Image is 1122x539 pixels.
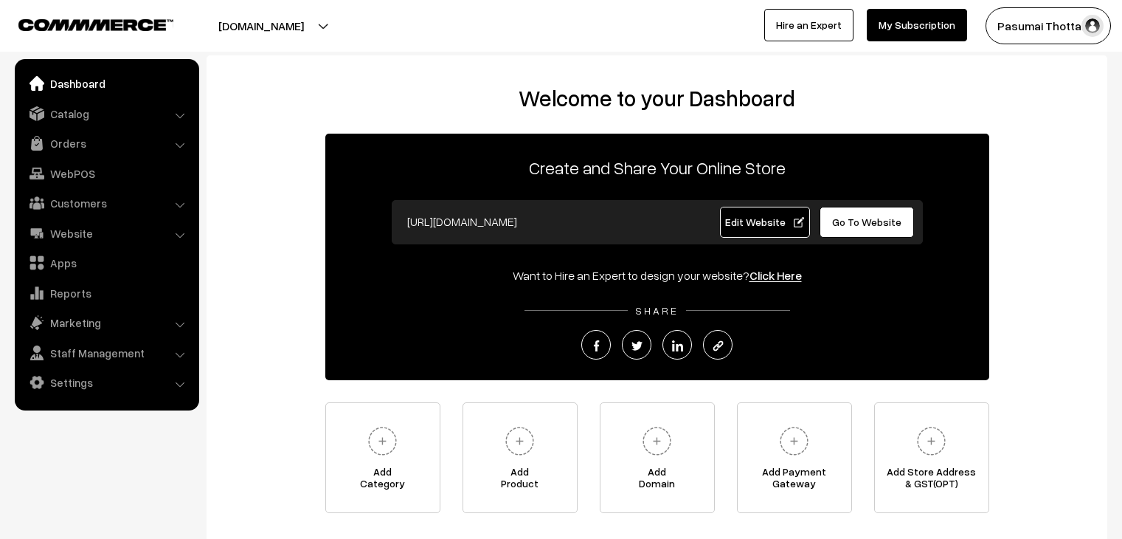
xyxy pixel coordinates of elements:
button: Pasumai Thotta… [986,7,1111,44]
span: Go To Website [832,216,901,228]
h2: Welcome to your Dashboard [221,85,1092,111]
span: Add Store Address & GST(OPT) [875,466,988,495]
a: Settings [18,369,194,396]
a: Website [18,220,194,247]
span: Add Domain [600,466,714,495]
a: WebPOS [18,160,194,187]
a: Catalog [18,100,194,127]
a: Customers [18,190,194,216]
img: plus.svg [911,421,952,461]
a: Reports [18,280,194,306]
img: plus.svg [637,421,677,461]
button: [DOMAIN_NAME] [167,7,356,44]
a: Orders [18,130,194,157]
a: Add Store Address& GST(OPT) [874,402,989,513]
a: Click Here [749,268,802,283]
span: Add Product [463,466,577,495]
span: SHARE [628,304,686,317]
a: AddCategory [325,402,440,513]
a: AddProduct [463,402,578,513]
a: Apps [18,250,194,276]
img: user [1081,15,1104,37]
span: Add Payment Gateway [738,466,851,495]
img: COMMMERCE [18,19,173,30]
a: My Subscription [867,9,967,41]
a: COMMMERCE [18,15,148,32]
img: plus.svg [362,421,403,461]
a: Marketing [18,309,194,336]
p: Create and Share Your Online Store [325,154,989,181]
a: Add PaymentGateway [737,402,852,513]
img: plus.svg [499,421,540,461]
a: Hire an Expert [764,9,853,41]
div: Want to Hire an Expert to design your website? [325,267,989,284]
a: Go To Website [820,207,915,238]
a: AddDomain [600,402,715,513]
a: Edit Website [720,207,810,238]
span: Add Category [326,466,440,495]
a: Staff Management [18,340,194,366]
img: plus.svg [774,421,814,461]
span: Edit Website [725,216,804,228]
a: Dashboard [18,70,194,97]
